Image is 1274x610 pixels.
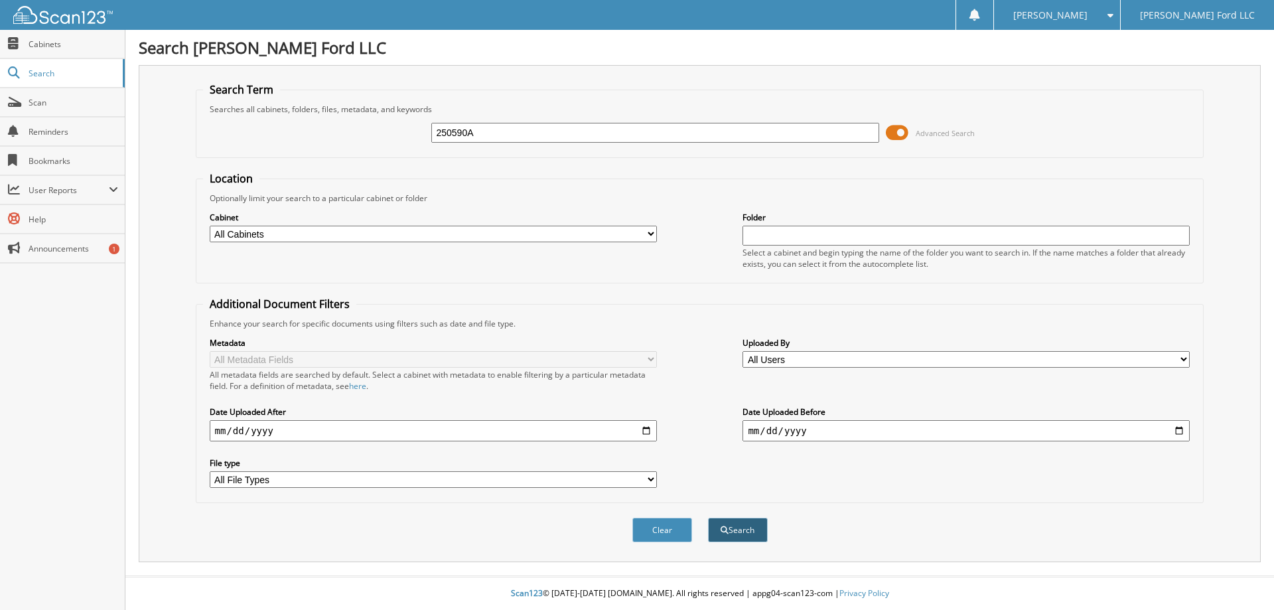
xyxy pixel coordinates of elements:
label: Folder [743,212,1190,223]
button: Clear [632,518,692,542]
label: Date Uploaded Before [743,406,1190,418]
label: Uploaded By [743,337,1190,348]
legend: Search Term [203,82,280,97]
span: Announcements [29,243,118,254]
span: Scan [29,97,118,108]
legend: Additional Document Filters [203,297,356,311]
span: Search [29,68,116,79]
input: end [743,420,1190,441]
label: File type [210,457,657,469]
span: [PERSON_NAME] Ford LLC [1140,11,1255,19]
label: Date Uploaded After [210,406,657,418]
label: Metadata [210,337,657,348]
img: scan123-logo-white.svg [13,6,113,24]
span: [PERSON_NAME] [1013,11,1088,19]
input: start [210,420,657,441]
legend: Location [203,171,259,186]
span: Help [29,214,118,225]
div: All metadata fields are searched by default. Select a cabinet with metadata to enable filtering b... [210,369,657,392]
span: Reminders [29,126,118,137]
button: Search [708,518,768,542]
span: Scan123 [511,587,543,599]
iframe: Chat Widget [1208,546,1274,610]
div: © [DATE]-[DATE] [DOMAIN_NAME]. All rights reserved | appg04-scan123-com | [125,577,1274,610]
span: User Reports [29,185,109,196]
div: 1 [109,244,119,254]
span: Advanced Search [916,128,975,138]
label: Cabinet [210,212,657,223]
a: here [349,380,366,392]
div: Optionally limit your search to a particular cabinet or folder [203,192,1197,204]
a: Privacy Policy [839,587,889,599]
h1: Search [PERSON_NAME] Ford LLC [139,37,1261,58]
span: Bookmarks [29,155,118,167]
div: Searches all cabinets, folders, files, metadata, and keywords [203,104,1197,115]
span: Cabinets [29,38,118,50]
div: Select a cabinet and begin typing the name of the folder you want to search in. If the name match... [743,247,1190,269]
div: Enhance your search for specific documents using filters such as date and file type. [203,318,1197,329]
